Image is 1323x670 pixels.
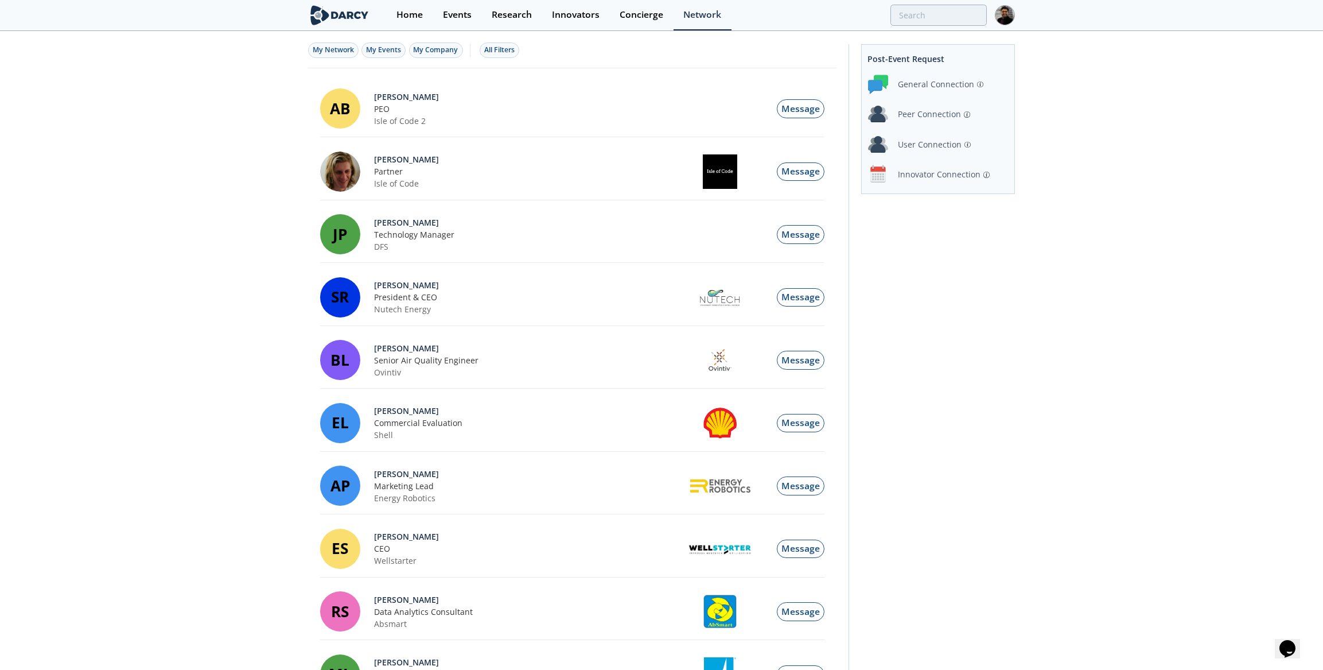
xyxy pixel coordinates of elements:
[375,606,680,618] div: Data Analytics Consultant
[890,5,987,26] input: Advanced Search
[703,594,737,629] img: Absmart
[995,5,1015,25] img: Profile
[375,468,680,480] div: View Profile
[320,152,360,192] img: fb7e8709-47b4-4666-b5bf-6d9010385867
[396,10,423,20] div: Home
[777,288,824,307] button: Message
[375,429,680,441] div: Shell
[375,303,431,315] a: Nutech Energy
[375,405,680,417] div: View Profile
[320,214,360,254] div: JP
[320,403,360,443] div: EL
[777,225,824,244] button: Message
[964,111,970,118] img: information.svg
[320,529,360,569] div: ES
[777,351,824,370] button: Message
[320,277,360,317] div: SR
[375,656,680,668] div: View Profile
[320,466,360,506] div: AP
[375,216,680,229] div: View Profile
[777,602,824,621] button: Message
[690,479,750,493] img: Energy Robotics
[308,5,371,25] img: logo-wide.svg
[375,618,407,630] a: Absmart
[414,45,458,55] span: My Company
[680,594,760,629] a: Absmart
[552,10,600,20] div: Innovators
[320,591,360,632] div: RS
[977,82,983,88] img: information.svg
[320,340,360,380] div: BL
[964,142,971,148] img: information.svg
[375,103,680,115] div: PEO
[777,414,824,433] button: Message
[781,354,820,366] span: Message
[375,177,680,189] div: Isle of Code
[375,594,680,606] div: View Profile
[680,542,760,555] a: Wellstarter
[700,288,740,307] img: Nutech Energy
[781,291,820,303] span: Message
[313,45,354,55] span: My Network
[480,42,519,58] button: All Filters
[777,477,824,495] button: Message
[983,172,990,178] img: information.svg
[366,45,401,55] span: My Events
[375,555,417,567] a: Wellstarter
[375,530,680,543] div: View Profile
[375,366,680,378] div: Ovintiv
[361,42,406,58] button: My Events
[375,480,680,492] div: Marketing Lead
[683,10,721,20] div: Network
[781,228,820,241] span: Message
[687,542,753,555] img: Wellstarter
[703,154,737,189] img: Isle of Code
[320,88,360,129] div: AB
[443,10,472,20] div: Events
[898,168,980,180] div: Innovator Connection
[680,479,760,493] a: Energy Robotics
[680,288,760,307] a: Nutech Energy
[703,406,737,440] img: Shell
[781,165,820,177] span: Message
[492,10,532,20] div: Research
[620,10,663,20] div: Concierge
[375,354,680,366] div: Senior Air Quality Engineer
[898,138,962,150] div: User Connection
[868,49,1009,69] div: Post-Event Request
[777,540,824,559] button: Message
[781,479,820,492] span: Message
[375,241,389,253] a: DFS
[409,42,463,58] button: My Company
[781,416,820,429] span: Message
[375,342,680,354] div: View Profile
[898,78,974,90] div: General Connection
[781,542,820,555] span: Message
[777,99,824,118] button: Message
[375,115,680,127] div: Isle of Code 2
[484,45,515,55] div: All Filters
[375,91,680,103] div: View Profile
[375,165,680,177] div: Partner
[375,229,680,241] div: Technology Manager
[781,605,820,618] span: Message
[375,153,680,165] div: View Profile
[375,417,680,429] div: Commercial Evaluation
[1275,624,1312,659] iframe: chat widget
[375,543,680,555] div: CEO
[375,291,680,303] div: President & CEO
[777,162,824,181] button: Message
[375,279,680,291] div: View Profile
[898,108,961,120] div: Peer Connection
[703,343,737,377] img: Ovintiv
[781,102,820,115] span: Message
[308,42,359,58] button: My Network
[375,492,436,504] a: Energy Robotics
